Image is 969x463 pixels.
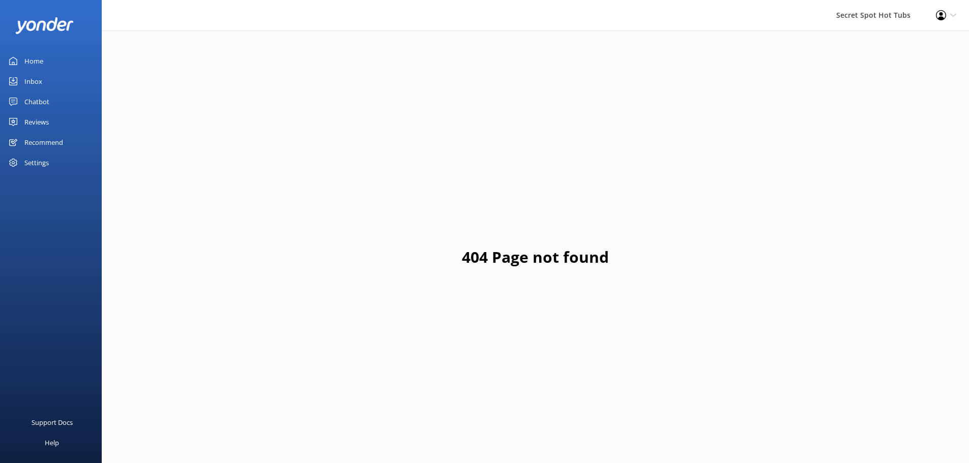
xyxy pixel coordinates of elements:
div: Home [24,51,43,71]
h1: 404 Page not found [462,245,609,269]
div: Settings [24,152,49,173]
img: yonder-white-logo.png [15,17,74,34]
div: Chatbot [24,91,49,112]
div: Reviews [24,112,49,132]
div: Help [45,433,59,453]
div: Inbox [24,71,42,91]
div: Recommend [24,132,63,152]
div: Support Docs [32,412,73,433]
